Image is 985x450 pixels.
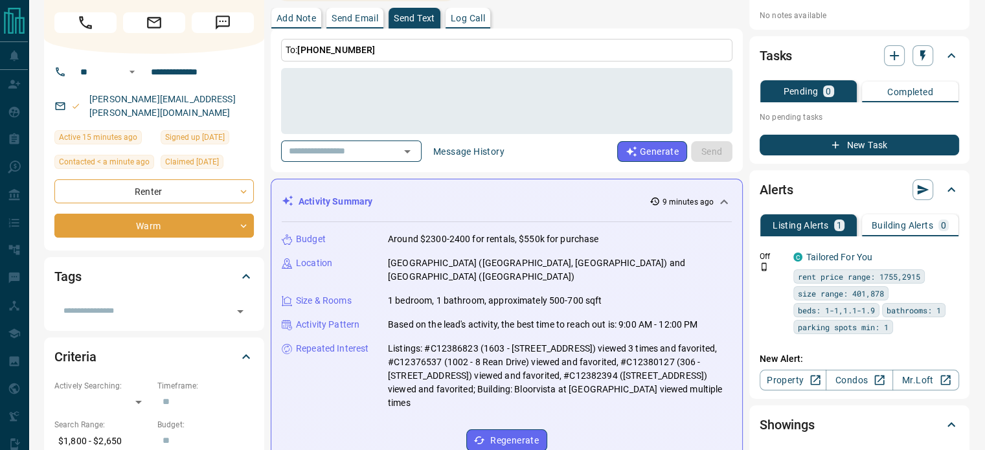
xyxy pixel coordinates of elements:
span: [PHONE_NUMBER] [297,45,375,55]
div: Warm [54,214,254,238]
p: Pending [783,87,818,96]
span: parking spots min: 1 [798,321,889,333]
p: Send Text [394,14,435,23]
p: To: [281,39,732,62]
p: Off [760,251,786,262]
p: Activity Summary [299,195,372,208]
p: Timeframe: [157,380,254,392]
div: Alerts [760,174,959,205]
div: Criteria [54,341,254,372]
span: Call [54,12,117,33]
h2: Showings [760,414,815,435]
p: Budget: [157,419,254,431]
p: Based on the lead's activity, the best time to reach out is: 9:00 AM - 12:00 PM [388,318,697,332]
a: Mr.Loft [892,370,959,390]
p: Listings: #C12386823 (1603 - [STREET_ADDRESS]) viewed 3 times and favorited, #C12376537 (1002 - 8... [388,342,732,410]
p: Around $2300-2400 for rentals, $550k for purchase [388,232,598,246]
p: Size & Rooms [296,294,352,308]
span: size range: 401,878 [798,287,884,300]
span: rent price range: 1755,2915 [798,270,920,283]
h2: Tags [54,266,81,287]
div: condos.ca [793,253,802,262]
p: No notes available [760,10,959,21]
div: Tags [54,261,254,292]
svg: Push Notification Only [760,262,769,271]
div: Showings [760,409,959,440]
div: Sat May 18 2024 [161,130,254,148]
button: Open [231,302,249,321]
button: New Task [760,135,959,155]
p: 9 minutes ago [662,196,714,208]
svg: Email Valid [71,102,80,111]
div: Activity Summary9 minutes ago [282,190,732,214]
span: bathrooms: 1 [887,304,941,317]
p: New Alert: [760,352,959,366]
span: beds: 1-1,1.1-1.9 [798,304,875,317]
button: Message History [425,141,512,162]
h2: Criteria [54,346,96,367]
span: Signed up [DATE] [165,131,225,144]
p: Activity Pattern [296,318,359,332]
p: Actively Searching: [54,380,151,392]
a: Condos [826,370,892,390]
p: 1 bedroom, 1 bathroom, approximately 500-700 sqft [388,294,602,308]
a: Tailored For You [806,252,872,262]
p: 1 [837,221,842,230]
span: Claimed [DATE] [165,155,219,168]
p: No pending tasks [760,107,959,127]
h2: Tasks [760,45,792,66]
p: Log Call [451,14,485,23]
div: Thu Sep 11 2025 [161,155,254,173]
a: [PERSON_NAME][EMAIL_ADDRESS][PERSON_NAME][DOMAIN_NAME] [89,94,236,118]
span: Email [123,12,185,33]
p: Add Note [277,14,316,23]
p: Repeated Interest [296,342,368,355]
a: Property [760,370,826,390]
p: Location [296,256,332,270]
div: Tasks [760,40,959,71]
p: 0 [826,87,831,96]
p: Budget [296,232,326,246]
div: Fri Sep 12 2025 [54,155,154,173]
p: Search Range: [54,419,151,431]
button: Open [398,142,416,161]
p: Send Email [332,14,378,23]
button: Generate [617,141,687,162]
h2: Alerts [760,179,793,200]
p: Listing Alerts [773,221,829,230]
span: Contacted < a minute ago [59,155,150,168]
p: [GEOGRAPHIC_DATA] ([GEOGRAPHIC_DATA], [GEOGRAPHIC_DATA]) and [GEOGRAPHIC_DATA] ([GEOGRAPHIC_DATA]) [388,256,732,284]
button: Open [124,64,140,80]
span: Active 15 minutes ago [59,131,137,144]
div: Renter [54,179,254,203]
span: Message [192,12,254,33]
p: Completed [887,87,933,96]
p: Building Alerts [872,221,933,230]
div: Fri Sep 12 2025 [54,130,154,148]
p: 0 [941,221,946,230]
